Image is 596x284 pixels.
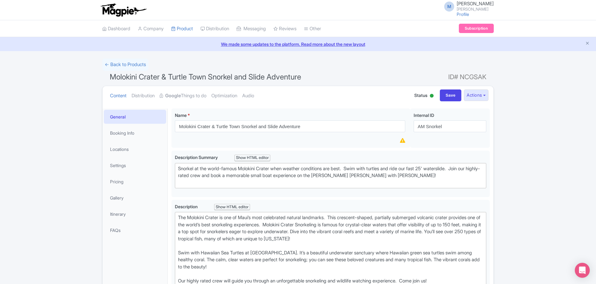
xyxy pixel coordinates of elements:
[457,7,494,11] small: [PERSON_NAME]
[211,86,237,106] a: Optimization
[444,2,454,12] span: M
[138,20,164,37] a: Company
[429,91,435,101] div: Active
[110,72,301,81] span: Molokini Crater & Turtle Town Snorkel and Slide Adventure
[234,155,270,161] div: Show HTML editor
[132,86,155,106] a: Distribution
[575,263,590,278] div: Open Intercom Messenger
[104,158,166,172] a: Settings
[459,24,494,33] a: Subscription
[104,191,166,205] a: Gallery
[242,86,254,106] a: Audio
[165,92,181,99] strong: Google
[200,20,229,37] a: Distribution
[457,12,469,17] a: Profile
[160,86,206,106] a: GoogleThings to do
[104,223,166,237] a: FAQs
[440,89,462,101] input: Save
[171,20,193,37] a: Product
[304,20,321,37] a: Other
[585,40,590,47] button: Close announcement
[110,86,127,106] a: Content
[237,20,266,37] a: Messaging
[214,204,250,210] div: Show HTML editor
[102,59,148,71] a: ← Back to Products
[4,41,592,47] a: We made some updates to the platform. Read more about the new layout
[178,165,483,186] div: Snorkel at the world-famous Molokini Crater when weather conditions are best. Swim with turtles a...
[104,207,166,221] a: Itinerary
[414,92,427,99] span: Status
[104,110,166,124] a: General
[414,113,434,118] span: Internal ID
[102,20,130,37] a: Dashboard
[104,175,166,189] a: Pricing
[175,204,199,209] span: Description
[273,20,296,37] a: Reviews
[448,71,486,83] span: ID# NCGSAK
[175,113,187,118] span: Name
[440,1,494,11] a: M [PERSON_NAME] [PERSON_NAME]
[104,126,166,140] a: Booking Info
[104,142,166,156] a: Locations
[457,1,494,7] span: [PERSON_NAME]
[464,89,488,101] button: Actions
[175,155,219,160] span: Description Summary
[99,3,147,17] img: logo-ab69f6fb50320c5b225c76a69d11143b.png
